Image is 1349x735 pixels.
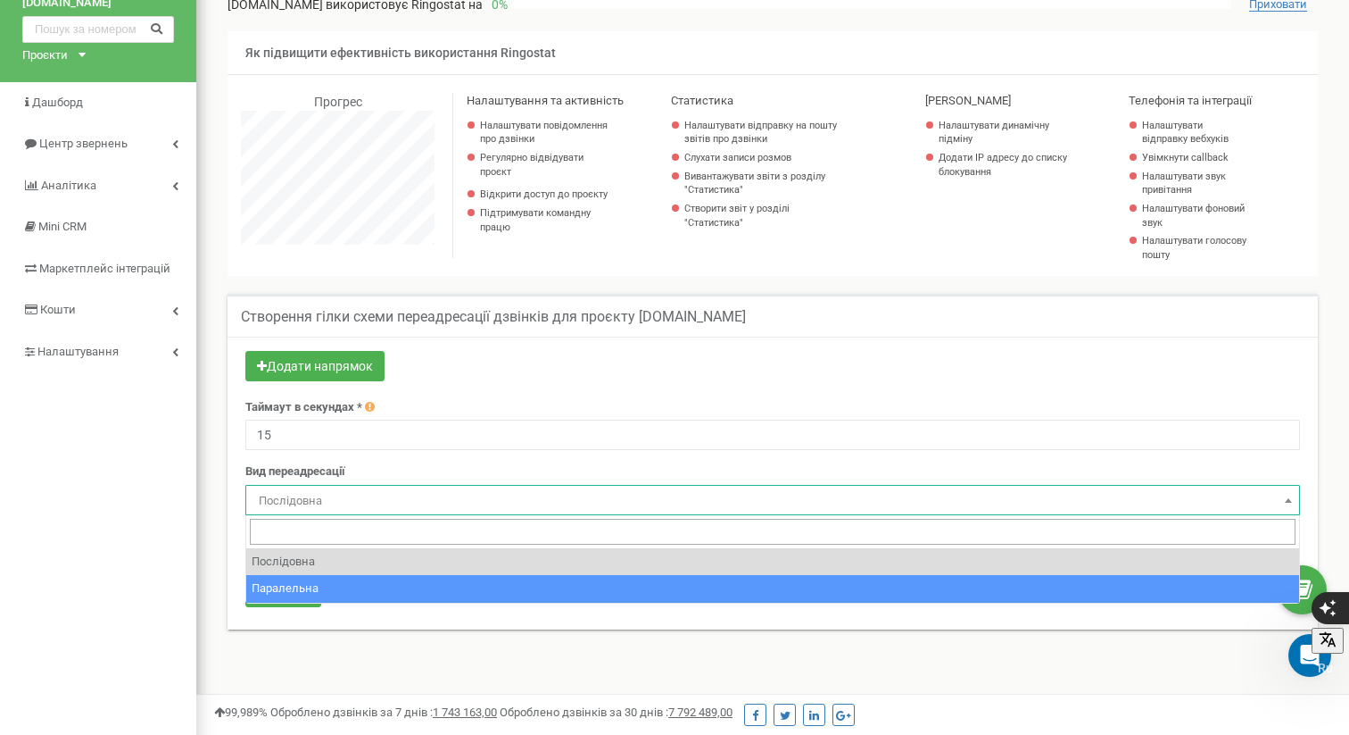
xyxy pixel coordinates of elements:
[1142,234,1249,262] a: Налаштувати голосову пошту
[270,706,497,719] span: Оброблено дзвінків за 7 днів :
[246,548,1299,576] li: Послідовна
[433,706,497,719] u: 1 743 163,00
[500,706,732,719] span: Оброблено дзвінків за 30 днів :
[1129,94,1252,107] span: Телефонія та інтеграції
[684,119,850,146] a: Налаштувати відправку на пошту звітів про дзвінки
[1142,119,1249,146] a: Налаштувати відправку вебхуків
[245,485,1300,515] span: Послідовна
[32,96,83,109] span: Дашборд
[1142,170,1249,197] a: Налаштувати звук привітання
[925,94,1011,107] span: [PERSON_NAME]
[41,179,96,192] span: Аналiтика
[671,94,733,107] span: Статистика
[684,202,850,230] a: Створити звіт у розділі "Статистика"
[1288,634,1331,677] iframe: Intercom live chat
[1142,202,1249,230] a: Налаштувати фоновий звук
[480,151,610,179] p: Регулярно відвідувати проєкт
[480,188,610,202] a: Відкрити доступ до проєкту
[245,464,345,480] label: Вид переадресації
[684,151,850,165] a: Слухати записи розмов
[1142,151,1249,165] a: Увімкнути callback
[39,262,170,275] span: Маркетплейс інтеграцій
[39,137,128,150] span: Центр звернень
[241,309,746,325] h5: Створення гілки схеми переадресації дзвінків для проєкту [DOMAIN_NAME]
[252,489,1294,514] span: Послідовна
[245,351,385,381] button: Додати напрямок
[246,575,1299,603] li: Паралельна
[480,206,610,234] p: Підтримувати командну працю
[37,345,119,358] span: Налаштування
[245,46,556,60] span: Як підвищити ефективність використання Ringostat
[245,399,362,416] label: Таймаут в секундах *
[668,706,732,719] u: 7 792 489,00
[480,119,610,146] a: Налаштувати повідомлення про дзвінки
[40,303,76,316] span: Кошти
[314,95,362,109] span: Прогрес
[939,151,1069,179] a: Додати IP адресу до списку блокування
[939,119,1069,146] a: Налаштувати динамічну підміну
[467,94,624,107] span: Налаштування та активність
[684,170,850,197] a: Вивантажувати звіти з розділу "Статистика"
[22,47,68,64] div: Проєкти
[22,16,174,43] input: Пошук за номером
[38,220,87,233] span: Mini CRM
[214,706,268,719] span: 99,989%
